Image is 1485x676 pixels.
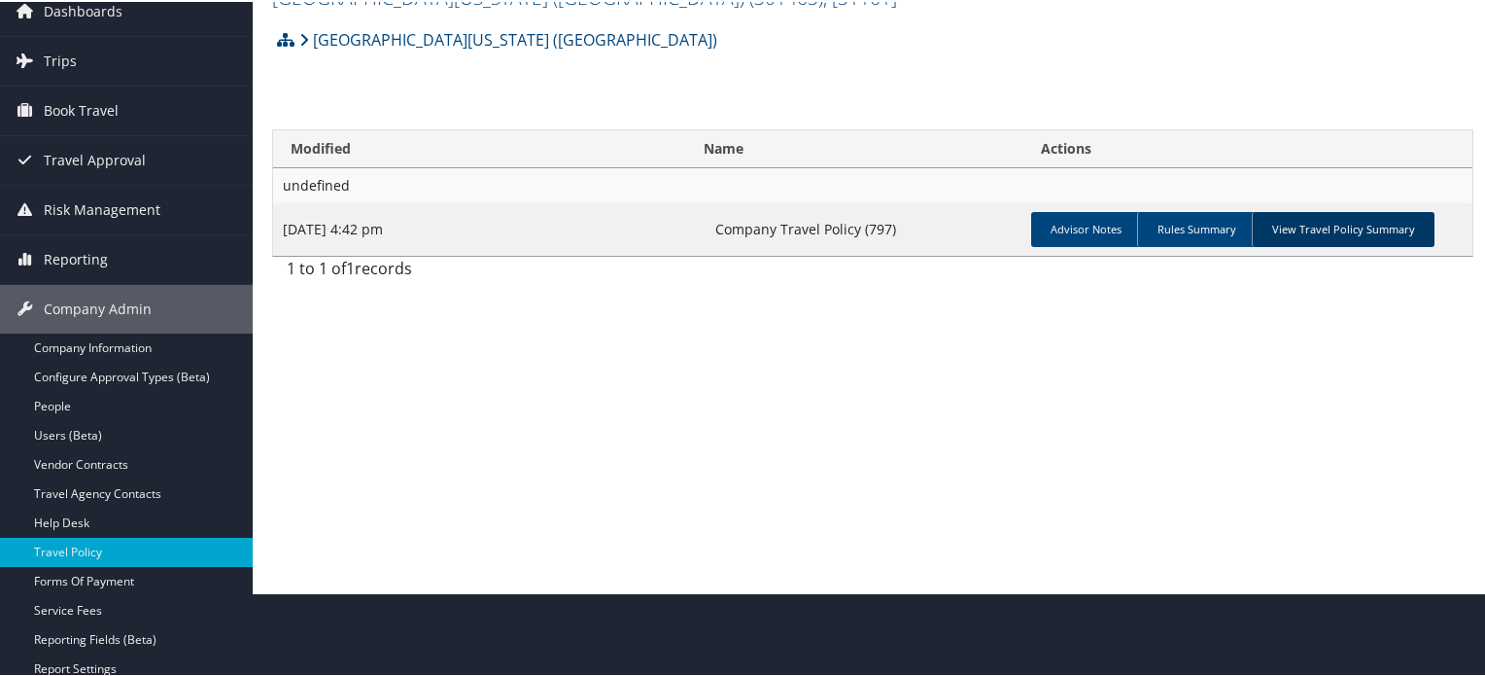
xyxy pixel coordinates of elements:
[44,233,108,282] span: Reporting
[44,184,160,232] span: Risk Management
[44,283,152,332] span: Company Admin
[1252,210,1434,245] a: View Travel Policy Summary
[679,201,1022,254] td: Company Travel Policy (797)
[1023,128,1472,166] th: Actions
[273,128,679,166] th: Modified: activate to sort column ascending
[299,18,717,57] a: [GEOGRAPHIC_DATA][US_STATE] ([GEOGRAPHIC_DATA])
[44,134,146,183] span: Travel Approval
[1031,210,1141,245] a: Advisor Notes
[44,35,77,84] span: Trips
[273,201,679,254] td: [DATE] 4:42 pm
[679,128,1022,166] th: Name: activate to sort column descending
[273,166,1472,201] td: undefined
[1137,210,1256,245] a: Rules Summary
[287,255,558,288] div: 1 to 1 of records
[346,256,355,277] span: 1
[44,85,119,133] span: Book Travel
